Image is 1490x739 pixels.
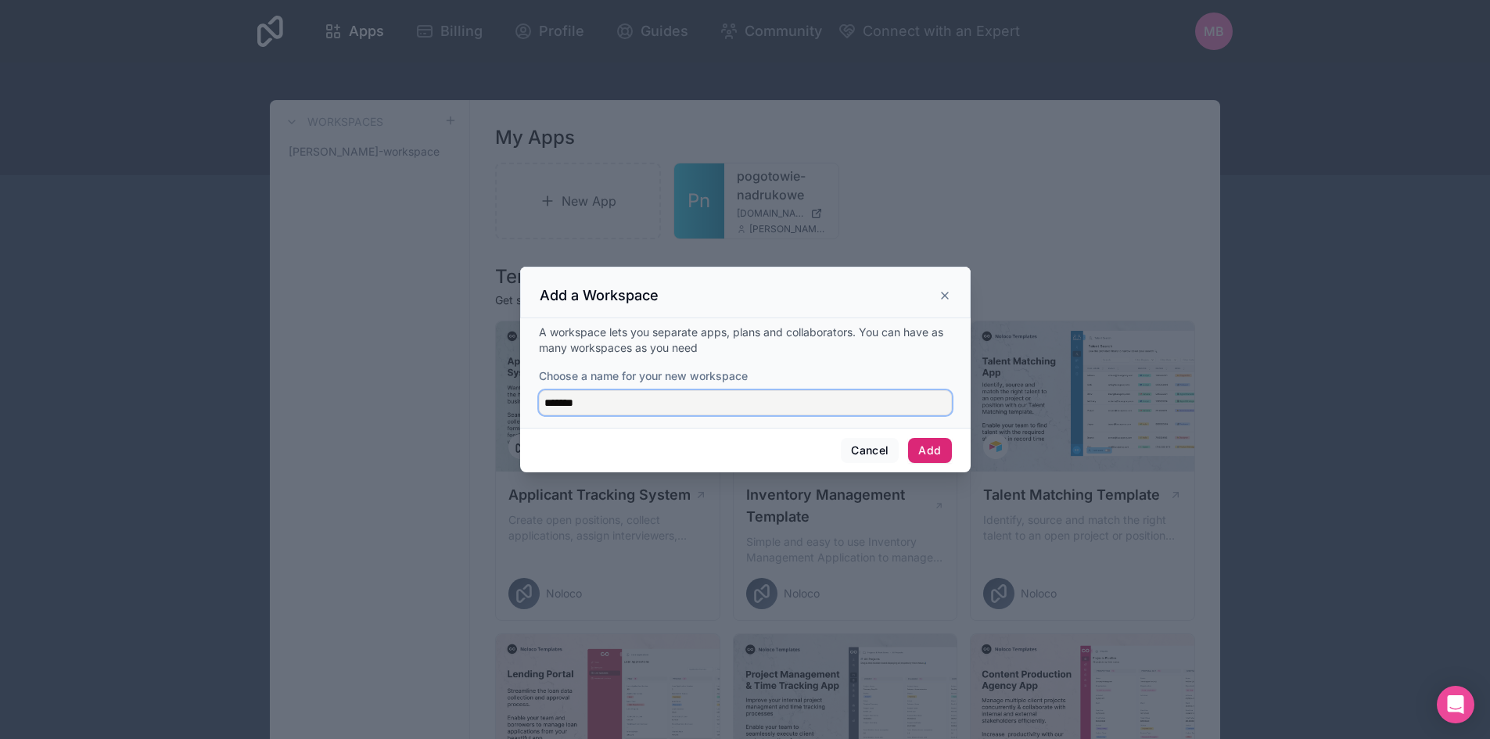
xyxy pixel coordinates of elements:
[841,438,899,463] button: Cancel
[540,286,659,305] h3: Add a Workspace
[539,325,952,356] p: A workspace lets you separate apps, plans and collaborators. You can have as many workspaces as y...
[908,438,951,463] button: Add
[1437,686,1474,723] div: Open Intercom Messenger
[539,368,748,384] label: Choose a name for your new workspace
